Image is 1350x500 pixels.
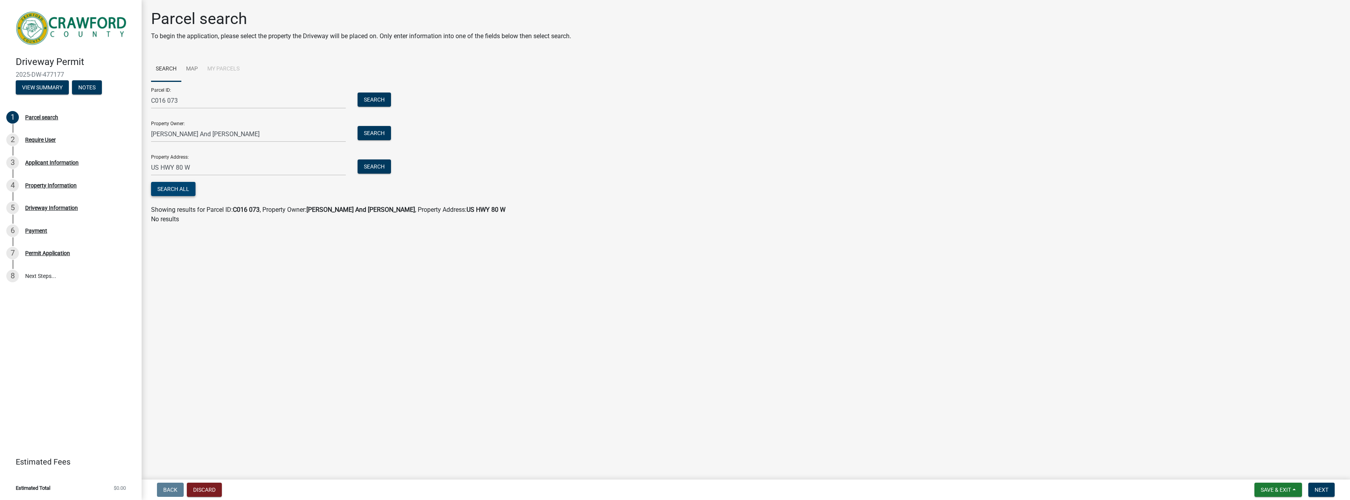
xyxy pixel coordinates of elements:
div: 6 [6,224,19,237]
button: Search All [151,182,195,196]
span: Next [1315,487,1328,493]
div: Permit Application [25,250,70,256]
div: Applicant Information [25,160,79,165]
button: Search [358,159,391,174]
div: 8 [6,270,19,282]
button: Save & Exit [1254,483,1302,497]
div: 7 [6,247,19,259]
button: Search [358,93,391,107]
button: View Summary [16,80,69,94]
h1: Parcel search [151,9,571,28]
span: Estimated Total [16,485,50,491]
div: 5 [6,202,19,214]
strong: C016 073 [233,206,260,213]
div: Payment [25,228,47,233]
span: Back [163,487,177,493]
p: To begin the application, please select the property the Driveway will be placed on. Only enter i... [151,31,571,41]
button: Next [1308,483,1335,497]
wm-modal-confirm: Notes [72,85,102,91]
div: 3 [6,156,19,169]
span: $0.00 [114,485,126,491]
img: Crawford County, Georgia [16,8,129,48]
strong: US HWY 80 W [467,206,505,213]
div: Showing results for Parcel ID: , Property Owner: , Property Address: [151,205,1341,215]
p: No results [151,215,1341,224]
div: Require User [25,137,56,143]
a: Estimated Fees [6,454,129,470]
h4: Driveway Permit [16,56,135,68]
button: Discard [187,483,222,497]
div: 1 [6,111,19,124]
div: Parcel search [25,115,58,120]
button: Back [157,483,184,497]
strong: [PERSON_NAME] And [PERSON_NAME] [306,206,415,213]
div: 4 [6,179,19,192]
a: Search [151,57,181,82]
wm-modal-confirm: Summary [16,85,69,91]
button: Search [358,126,391,140]
div: Driveway Information [25,205,78,211]
div: Property Information [25,183,77,188]
button: Notes [72,80,102,94]
span: 2025-DW-477177 [16,71,126,78]
span: Save & Exit [1261,487,1291,493]
a: Map [181,57,203,82]
div: 2 [6,133,19,146]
